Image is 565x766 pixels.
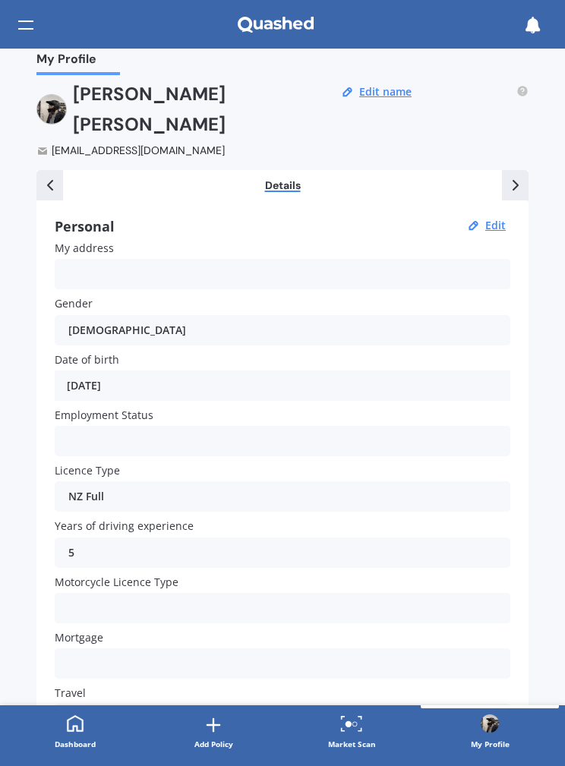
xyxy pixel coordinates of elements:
[421,705,559,760] a: ProfileMy Profile
[55,241,114,255] span: My address
[55,463,120,478] span: Licence Type
[144,705,282,760] a: Add Policy
[6,705,144,760] a: Dashboard
[55,575,178,589] span: Motorcycle Licence Type
[355,85,416,99] button: Edit name
[55,370,510,401] div: [DATE]
[55,519,194,534] span: Years of driving experience
[73,79,311,140] h2: [PERSON_NAME] [PERSON_NAME]
[63,179,502,192] div: Details
[194,736,233,752] div: Add Policy
[55,630,103,645] span: Mortgage
[471,736,510,752] div: My Profile
[36,94,67,125] img: ACg8ocJxz3TCLmU6N3F8kTffBGFLrv8ijFDyirYSVoVNuTqaHjC1wB_2=s96-c
[481,219,510,232] button: Edit
[55,408,153,422] span: Employment Status
[55,352,119,367] span: Date of birth
[55,297,93,311] span: Gender
[36,52,96,72] span: My Profile
[55,219,510,234] div: Personal
[36,143,311,158] div: [EMAIL_ADDRESS][DOMAIN_NAME]
[328,736,376,752] div: Market Scan
[481,714,499,733] img: Profile
[55,686,86,700] span: Travel
[55,736,96,752] div: Dashboard
[282,705,421,760] a: Market Scan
